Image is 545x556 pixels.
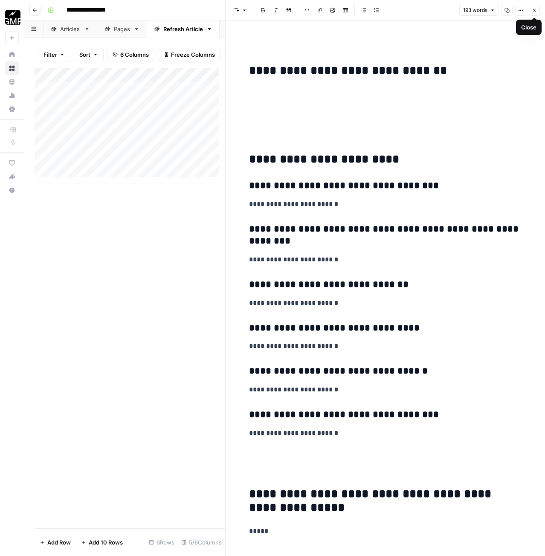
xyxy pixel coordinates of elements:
div: Articles [60,25,81,33]
button: 193 words [459,5,499,16]
img: Growth Marketing Pro Logo [5,10,20,25]
a: Refresh Outline [220,20,294,38]
button: Help + Support [5,183,19,197]
div: Refresh Article [163,25,203,33]
button: Sort [74,48,104,61]
div: 5/6 Columns [178,536,225,549]
button: 6 Columns [107,48,154,61]
a: Articles [43,20,97,38]
span: Add 10 Rows [89,538,123,547]
button: Workspace: Growth Marketing Pro [5,7,19,28]
a: Home [5,48,19,61]
button: Filter [38,48,70,61]
a: AirOps Academy [5,156,19,170]
a: Usage [5,89,19,102]
span: Add Row [47,538,71,547]
a: Settings [5,102,19,116]
span: 193 words [463,6,487,14]
div: 6 Rows [145,536,178,549]
a: Browse [5,61,19,75]
button: Add Row [35,536,76,549]
span: Filter [43,50,57,59]
div: What's new? [6,170,18,183]
button: Add 10 Rows [76,536,128,549]
span: 6 Columns [120,50,149,59]
button: Freeze Columns [158,48,220,61]
span: Freeze Columns [171,50,215,59]
button: What's new? [5,170,19,183]
span: Sort [79,50,90,59]
a: Your Data [5,75,19,89]
a: Refresh Article [147,20,220,38]
a: Pages [97,20,147,38]
div: Pages [114,25,130,33]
